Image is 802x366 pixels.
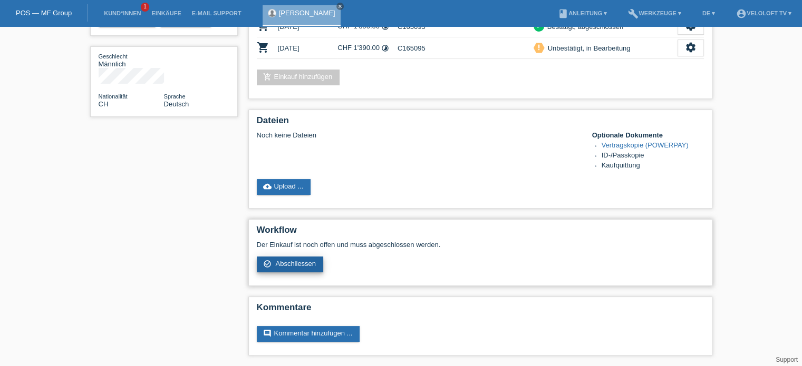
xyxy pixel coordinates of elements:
[187,10,247,16] a: E-Mail Support
[776,356,798,363] a: Support
[257,302,704,318] h2: Kommentare
[99,53,128,60] span: Geschlecht
[263,73,272,81] i: add_shopping_cart
[623,10,687,16] a: buildWerkzeuge ▾
[275,260,316,268] span: Abschliessen
[535,44,543,51] i: priority_high
[279,9,335,17] a: [PERSON_NAME]
[141,3,149,12] span: 1
[602,151,704,161] li: ID-/Passkopie
[263,182,272,191] i: cloud_upload
[278,16,338,37] td: [DATE]
[146,10,186,16] a: Einkäufe
[381,23,389,31] i: Fixe Raten (12 Raten)
[544,21,624,32] div: Bestätigt, abgeschlossen
[381,44,389,52] i: Fixe Raten (24 Raten)
[257,70,340,85] a: add_shopping_cartEinkauf hinzufügen
[257,225,704,241] h2: Workflow
[731,10,797,16] a: account_circleVeloLoft TV ▾
[257,256,324,272] a: check_circle_outline Abschliessen
[99,93,128,100] span: Nationalität
[336,3,344,10] a: close
[602,141,689,149] a: Vertragskopie (POWERPAY)
[592,131,704,139] h4: Optionale Dokumente
[545,43,631,54] div: Unbestätigt, in Bearbeitung
[278,37,338,59] td: [DATE]
[697,10,720,16] a: DE ▾
[337,16,398,37] td: CHF 1'390.00
[628,8,639,19] i: build
[257,131,579,139] div: Noch keine Dateien
[99,10,146,16] a: Kund*innen
[99,100,109,108] span: Schweiz
[553,10,612,16] a: bookAnleitung ▾
[337,4,343,9] i: close
[685,42,697,53] i: settings
[398,37,534,59] td: C165095
[263,260,272,268] i: check_circle_outline
[164,100,189,108] span: Deutsch
[257,179,311,195] a: cloud_uploadUpload ...
[558,8,568,19] i: book
[257,41,269,54] i: POSP00028711
[16,9,72,17] a: POS — MF Group
[99,52,164,68] div: Männlich
[398,16,534,37] td: C165095
[263,329,272,338] i: comment
[337,37,398,59] td: CHF 1'390.00
[257,115,704,131] h2: Dateien
[164,93,186,100] span: Sprache
[257,326,360,342] a: commentKommentar hinzufügen ...
[602,161,704,171] li: Kaufquittung
[257,241,704,249] p: Der Einkauf ist noch offen und muss abgeschlossen werden.
[736,8,747,19] i: account_circle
